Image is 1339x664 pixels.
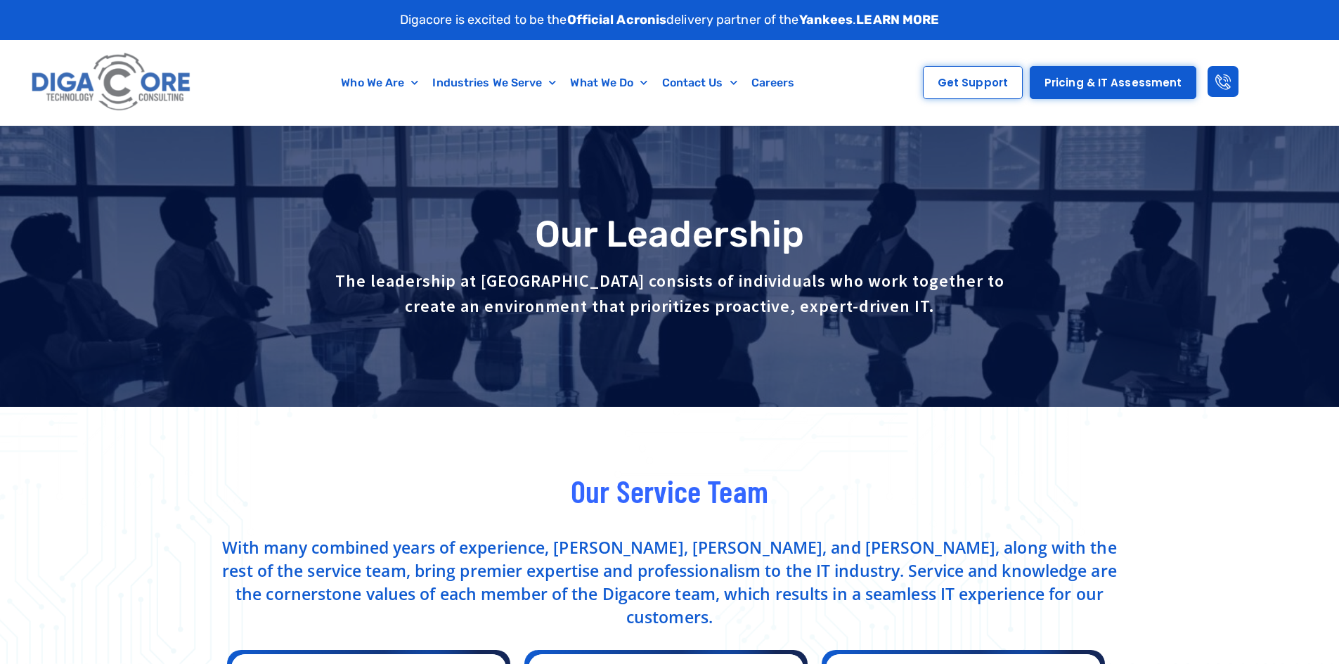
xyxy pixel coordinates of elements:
a: Contact Us [655,67,744,99]
p: The leadership at [GEOGRAPHIC_DATA] consists of individuals who work together to create an enviro... [332,268,1007,319]
a: Get Support [923,66,1023,99]
img: Digacore logo 1 [27,47,196,118]
a: What We Do [563,67,654,99]
a: Pricing & IT Assessment [1030,66,1196,99]
a: Careers [744,67,802,99]
a: LEARN MORE [856,12,939,27]
a: Who We Are [334,67,425,99]
span: Get Support [938,77,1008,88]
strong: Yankees [799,12,853,27]
p: Digacore is excited to be the delivery partner of the . [400,11,940,30]
span: Our Service Team [571,471,768,509]
span: Pricing & IT Assessment [1044,77,1182,88]
h1: Our Leadership [220,214,1120,254]
p: With many combined years of experience, [PERSON_NAME], [PERSON_NAME], and [PERSON_NAME], along wi... [220,536,1120,629]
nav: Menu [264,67,873,99]
a: Industries We Serve [425,67,563,99]
strong: Official Acronis [567,12,667,27]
